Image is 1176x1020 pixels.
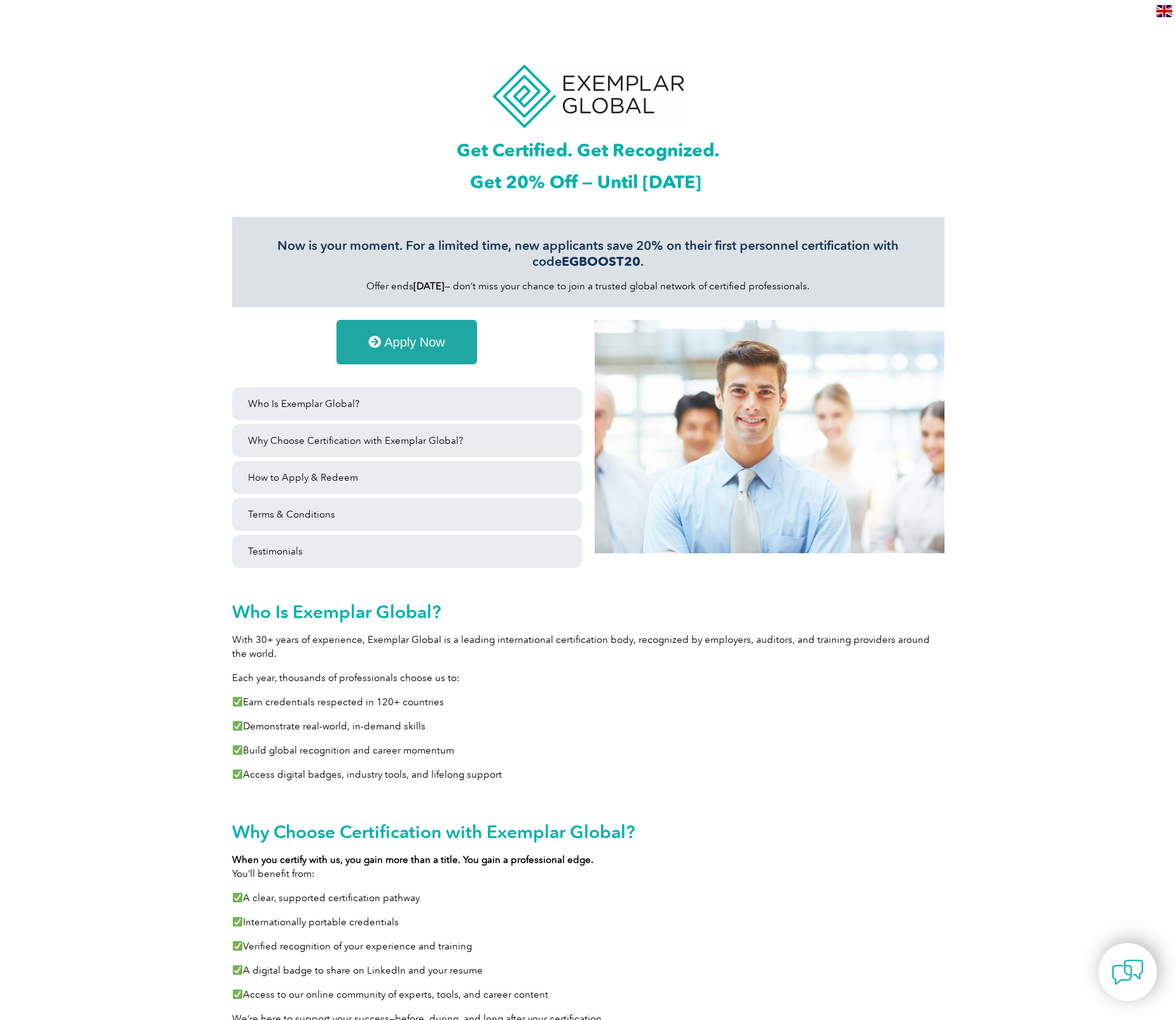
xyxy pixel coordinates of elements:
img: ✅ [233,989,242,999]
a: Who Is Exemplar Global? [232,387,582,420]
img: ✅ [233,965,242,975]
strong: EGBOOST20 [562,254,640,269]
span: Access to our online community of experts, tools, and career content [232,989,548,1000]
img: en [1156,5,1172,17]
img: ✅ [233,917,242,927]
a: Terms & Conditions [232,498,582,531]
span: Apply Now [384,336,445,348]
span: Internationally portable credentials [232,916,399,928]
img: ✅ [233,721,242,731]
b: [DATE] [413,280,445,292]
a: How to Apply & Redeem [232,461,582,494]
span: Each year, thousands of professionals choose us to: [232,672,460,684]
span: Get Certified. Get Recognized. [457,139,719,161]
p: Offer ends — don’t miss your chance to join a trusted global network of certified professionals. [251,279,925,293]
img: ✅ [233,697,242,706]
a: Apply Now [336,320,477,364]
span: When you certify with us, you gain more than a title. You gain a professional edge. [232,854,593,865]
img: ✅ [233,769,242,779]
span: Get 20% Off — Until [DATE] [470,171,702,193]
img: ✅ [233,893,242,902]
span: Build global recognition and career momentum [243,745,454,756]
span: Demonstrate real-world, in-demand skills [243,720,425,732]
p: With 30+ years of experience, Exemplar Global is a leading international certification body, reco... [232,633,944,661]
span: You’ll benefit from: [232,868,315,879]
span: A digital badge to share on LinkedIn and your resume [232,965,483,976]
span: Verified recognition of your experience and training [232,941,472,952]
span: Access digital badges, industry tools, and lifelong support [243,769,502,780]
span: A clear, supported certification pathway [232,892,420,904]
h2: Why Choose Certification with Exemplar Global? [232,822,944,842]
a: Testimonials [232,535,582,568]
span: Earn credentials respected in 120+ countries [243,696,444,708]
h3: Now is your moment. For a limited time, new applicants save 20% on their first personnel certific... [251,238,925,270]
a: Why Choose Certification with Exemplar Global? [232,424,582,457]
img: contact-chat.png [1112,956,1144,988]
h2: Who Is Exemplar Global? [232,602,944,622]
img: ✅ [233,745,242,755]
img: ✅ [233,941,242,951]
